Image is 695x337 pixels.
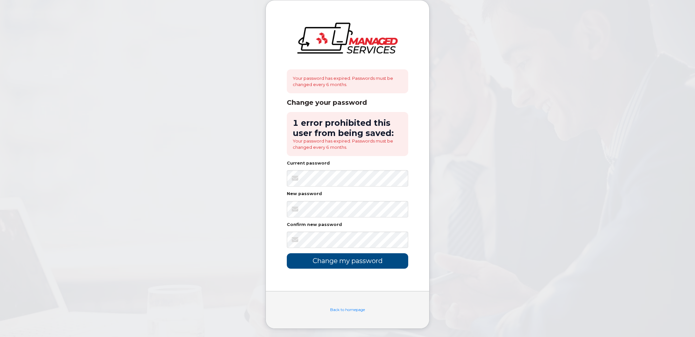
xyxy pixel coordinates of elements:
[330,307,365,312] a: Back to homepage
[287,223,342,227] label: Confirm new password
[297,23,398,54] img: logo-large.png
[287,253,408,269] input: Change my password
[293,118,402,138] h2: 1 error prohibited this user from being saved:
[287,192,322,196] label: New password
[287,69,408,93] div: Your password has expired. Passwords must be changed every 6 months.
[287,161,330,166] label: Current password
[287,99,408,107] div: Change your password
[293,138,402,150] li: Your password has expired. Passwords must be changed every 6 months.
